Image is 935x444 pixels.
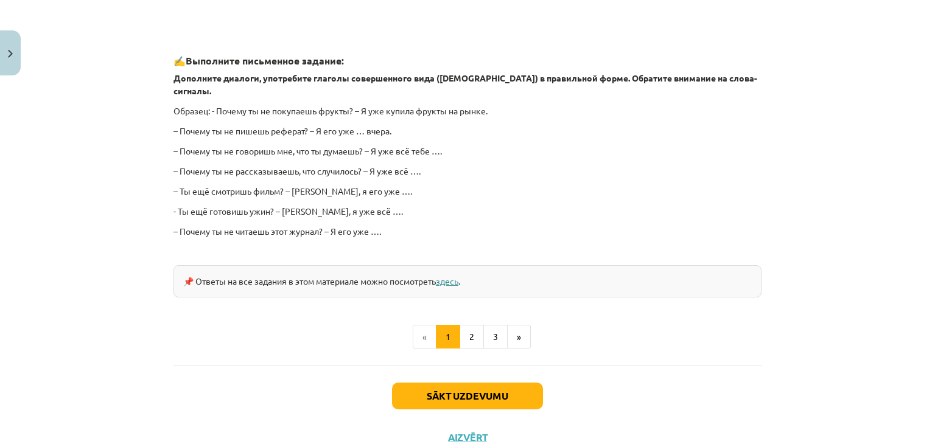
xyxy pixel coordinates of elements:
[460,325,484,349] button: 2
[8,50,13,58] img: icon-close-lesson-0947bae3869378f0d4975bcd49f059093ad1ed9edebbc8119c70593378902aed.svg
[173,72,757,96] strong: Дополните диалоги, употребите глаголы совершенного вида ([DEMOGRAPHIC_DATA]) в правильной форме. ...
[173,265,762,297] div: 📌 Ответы на все задания в этом материале можно посмотреть .
[507,325,531,349] button: »
[186,54,344,67] strong: Выполните письменное задание:
[173,185,762,198] p: – Ты ещё смотришь фильм? – [PERSON_NAME], я его уже ….
[483,325,508,349] button: 3
[173,145,762,158] p: – Почему ты не говоришь мне, что ты думаешь? – Я уже всё тебе ….
[444,431,491,443] button: Aizvērt
[173,205,762,218] p: - Ты ещё готовишь ужин? – [PERSON_NAME], я уже всё ….
[173,225,762,238] p: – Почему ты не читаешь этот журнал? – Я его уже ….
[173,125,762,137] p: – Почему ты не пишешь реферат? – Я его уже … вчера.
[436,276,458,286] a: здесь
[173,105,762,117] p: Образец: - Почему ты не покупаешь фрукты? – Я уже купила фрукты на рынке.
[173,46,762,68] h3: ✍️
[173,165,762,178] p: – Почему ты не рассказываешь, что случилось? – Я уже всё ….
[173,325,762,349] nav: Page navigation example
[436,325,460,349] button: 1
[392,383,543,409] button: Sākt uzdevumu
